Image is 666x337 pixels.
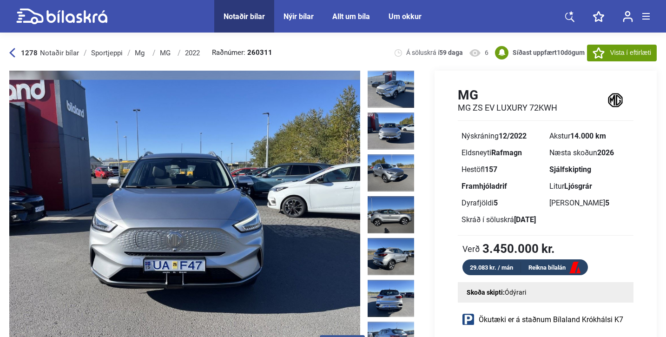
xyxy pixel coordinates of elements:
img: 1758294015_1820307130385104612_30593987697857836.jpg [368,154,414,192]
div: MG [160,49,173,57]
b: 157 [485,165,497,174]
a: Allt um bíla [332,12,370,21]
div: Sportjeppi [91,49,123,57]
span: Vista í eftirlæti [610,48,651,58]
b: 59 daga [439,49,463,56]
div: Hestöfl [462,166,542,173]
b: Ljósgrár [564,182,592,191]
img: 1758294017_8754821598152371217_30593989828461073.jpg [368,280,414,317]
div: Litur [549,183,630,190]
a: Notaðir bílar [224,12,265,21]
img: 1758294013_2895643389839496452_30593985951283143.jpg [368,71,414,108]
div: Nýskráning [462,132,542,140]
div: Næsta skoðun [549,149,630,157]
img: 1758294014_8980661405251833145_30593986687704938.jpg [368,112,414,150]
b: Síðast uppfært dögum [513,49,585,56]
b: 12/2022 [499,132,527,140]
strong: Skoða skipti: [467,289,505,296]
img: 1758294015_6991355655133533734_30593988481739130.jpg [368,196,414,233]
b: 2026 [597,148,614,157]
b: 14.000 km [570,132,606,140]
b: 3.450.000 kr. [482,243,555,255]
b: Framhjóladrif [462,182,507,191]
b: [DATE] [514,215,536,224]
div: Eldsneyti [462,149,542,157]
a: Reikna bílalán [521,262,588,274]
b: Rafmagn [491,148,522,157]
img: user-login.svg [623,11,633,22]
div: 2022 [185,49,200,57]
span: Ökutæki er á staðnum Bílaland Krókhálsi K7 [479,316,623,324]
div: Skráð í söluskrá [462,216,542,224]
b: 5 [494,198,498,207]
img: logo Mg MG ZS EV LUXURY 72KWH [597,87,633,113]
span: Á söluskrá í [406,48,463,57]
b: Sjálfskipting [549,165,591,174]
b: 260311 [247,49,272,56]
div: 29.083 kr. / mán [462,262,521,273]
h1: Mg [458,87,557,103]
span: Notaðir bílar [40,49,79,57]
button: Vista í eftirlæti [587,45,657,61]
span: Ódýrari [505,289,526,296]
span: 10 [557,49,564,56]
a: Um okkur [389,12,422,21]
div: Dyrafjöldi [462,199,542,207]
img: 1758294016_3572542849357785874_30593989147251864.jpg [368,238,414,275]
b: 1278 [21,49,38,57]
div: [PERSON_NAME] [549,199,630,207]
h2: MG ZS EV LUXURY 72KWH [458,103,557,113]
b: 5 [605,198,609,207]
span: Raðnúmer: [212,49,272,56]
span: 6 [485,48,488,57]
div: Akstur [549,132,630,140]
span: Verð [462,244,480,253]
a: Nýir bílar [284,12,314,21]
div: Mg [135,49,148,57]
